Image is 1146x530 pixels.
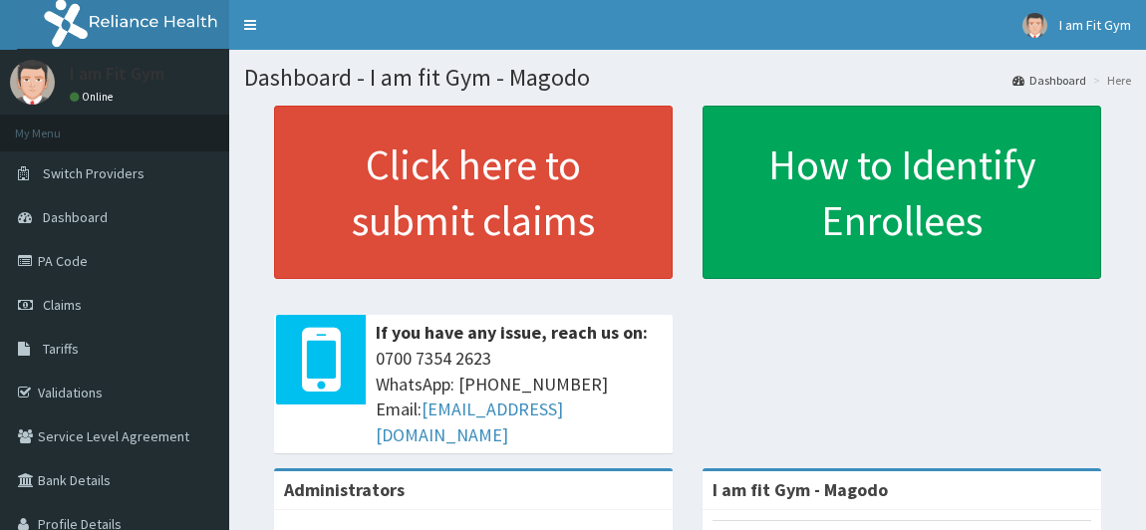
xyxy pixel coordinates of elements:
[284,478,405,501] b: Administrators
[1059,16,1131,34] span: I am Fit Gym
[376,346,663,448] span: 0700 7354 2623 WhatsApp: [PHONE_NUMBER] Email:
[376,321,648,344] b: If you have any issue, reach us on:
[376,397,563,446] a: [EMAIL_ADDRESS][DOMAIN_NAME]
[274,106,673,279] a: Click here to submit claims
[70,65,164,83] p: I am Fit Gym
[70,90,118,104] a: Online
[43,296,82,314] span: Claims
[713,478,888,501] strong: I am fit Gym - Magodo
[10,60,55,105] img: User Image
[1088,72,1131,89] li: Here
[703,106,1101,279] a: How to Identify Enrollees
[1022,13,1047,38] img: User Image
[1012,72,1086,89] a: Dashboard
[43,164,144,182] span: Switch Providers
[244,65,1131,91] h1: Dashboard - I am fit Gym - Magodo
[43,208,108,226] span: Dashboard
[43,340,79,358] span: Tariffs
